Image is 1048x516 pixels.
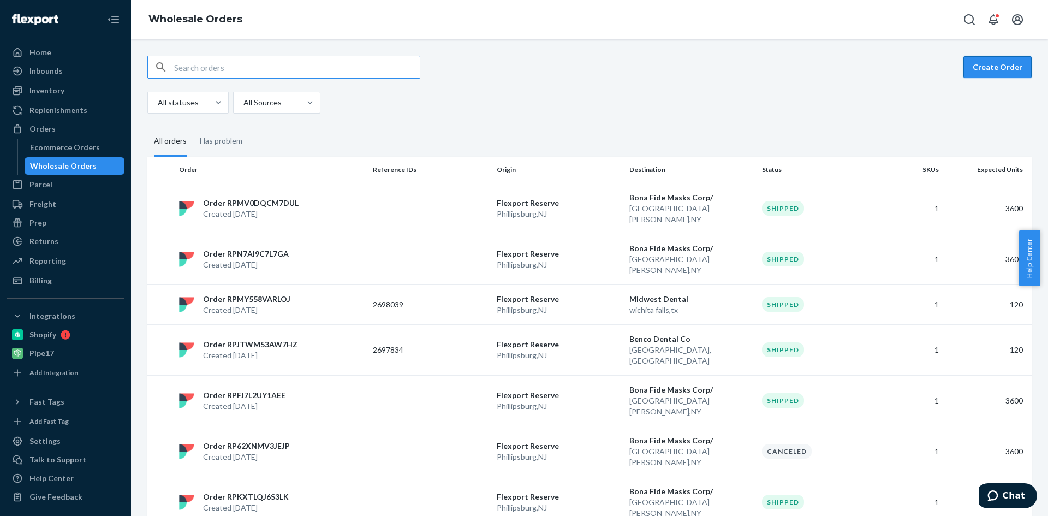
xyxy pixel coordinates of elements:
a: Help Center [7,470,124,487]
div: Shipped [762,495,804,509]
td: 1 [882,324,943,375]
p: Bona Fide Masks Corp/ [629,384,753,395]
div: All orders [154,127,187,157]
div: Shipped [762,297,804,312]
div: Shipped [762,342,804,357]
a: Billing [7,272,124,289]
a: Pipe17 [7,345,124,362]
p: [GEOGRAPHIC_DATA][PERSON_NAME] , NY [629,203,753,225]
a: Inbounds [7,62,124,80]
a: Freight [7,195,124,213]
p: Flexport Reserve [497,339,621,350]
a: Wholesale Orders [148,13,242,25]
button: Open Search Box [958,9,980,31]
div: Help Center [29,473,74,484]
div: Shipped [762,201,804,216]
span: Help Center [1019,230,1040,286]
p: Flexport Reserve [497,390,621,401]
td: 1 [882,234,943,284]
p: Phillipsburg , NJ [497,502,621,513]
th: Origin [492,157,625,183]
div: Orders [29,123,56,134]
th: Destination [625,157,758,183]
p: Phillipsburg , NJ [497,401,621,412]
td: 3600 [943,375,1032,426]
ol: breadcrumbs [140,4,251,35]
div: Settings [29,436,61,447]
div: Give Feedback [29,491,82,502]
div: Home [29,47,51,58]
p: [GEOGRAPHIC_DATA][PERSON_NAME] , NY [629,395,753,417]
button: Fast Tags [7,393,124,411]
div: Talk to Support [29,454,86,465]
img: flexport logo [179,201,194,216]
td: 120 [943,284,1032,324]
div: Returns [29,236,58,247]
button: Talk to Support [7,451,124,468]
a: Reporting [7,252,124,270]
p: Order RPMY558VARLOJ [203,294,290,305]
td: 1 [882,284,943,324]
td: 1 [882,183,943,234]
div: Add Integration [29,368,78,377]
div: Replenishments [29,105,87,116]
iframe: Opens a widget where you can chat to one of our agents [979,483,1037,511]
p: Created [DATE] [203,209,299,220]
button: Open account menu [1007,9,1028,31]
p: Midwest Dental [629,294,753,305]
th: SKUs [882,157,943,183]
a: Settings [7,432,124,450]
div: Reporting [29,256,66,266]
a: Orders [7,120,124,138]
p: Order RP62XNMV3JEJP [203,441,290,452]
div: Shopify [29,329,56,340]
img: flexport logo [179,342,194,358]
td: 3600 [943,426,1032,477]
div: Shipped [762,393,804,408]
a: Parcel [7,176,124,193]
a: Replenishments [7,102,124,119]
p: Phillipsburg , NJ [497,259,621,270]
p: Created [DATE] [203,259,289,270]
p: 2698039 [373,299,460,310]
div: Ecommerce Orders [30,142,100,153]
div: Shipped [762,252,804,266]
a: Inventory [7,82,124,99]
p: Flexport Reserve [497,491,621,502]
button: Close Navigation [103,9,124,31]
p: [GEOGRAPHIC_DATA][PERSON_NAME] , NY [629,254,753,276]
img: flexport logo [179,252,194,267]
a: Ecommerce Orders [25,139,125,156]
p: Flexport Reserve [497,441,621,452]
div: Canceled [762,444,812,459]
div: Add Fast Tag [29,417,69,426]
p: [GEOGRAPHIC_DATA][PERSON_NAME] , NY [629,446,753,468]
p: Phillipsburg , NJ [497,209,621,220]
a: Returns [7,233,124,250]
p: Order RPFJ7L2UY1AEE [203,390,285,401]
p: Order RPMV0DQCM7DUL [203,198,299,209]
p: Created [DATE] [203,452,290,462]
p: 2697834 [373,345,460,355]
a: Wholesale Orders [25,157,125,175]
p: Created [DATE] [203,502,289,513]
div: Prep [29,217,46,228]
div: Has problem [200,127,242,155]
p: Bona Fide Masks Corp/ [629,435,753,446]
div: Parcel [29,179,52,190]
div: Billing [29,275,52,286]
p: Order RPKXTLQJ6S3LK [203,491,289,502]
img: Flexport logo [12,14,58,25]
p: wichita falls , tx [629,305,753,316]
p: Bona Fide Masks Corp/ [629,243,753,254]
p: Created [DATE] [203,350,297,361]
td: 3600 [943,183,1032,234]
p: Phillipsburg , NJ [497,305,621,316]
p: Flexport Reserve [497,294,621,305]
th: Order [175,157,368,183]
th: Expected Units [943,157,1032,183]
p: Bona Fide Masks Corp/ [629,486,753,497]
th: Status [758,157,882,183]
p: Bona Fide Masks Corp/ [629,192,753,203]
